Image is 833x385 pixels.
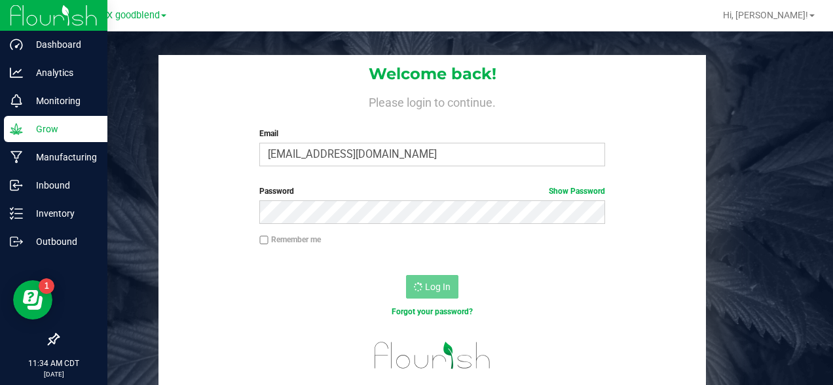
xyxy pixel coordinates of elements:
span: Log In [425,282,451,292]
inline-svg: Manufacturing [10,151,23,164]
p: Manufacturing [23,149,102,165]
span: Hi, [PERSON_NAME]! [723,10,808,20]
inline-svg: Dashboard [10,38,23,51]
span: TX goodblend [101,10,160,21]
a: Forgot your password? [392,307,473,316]
inline-svg: Outbound [10,235,23,248]
p: Dashboard [23,37,102,52]
label: Remember me [259,234,321,246]
inline-svg: Analytics [10,66,23,79]
span: Password [259,187,294,196]
iframe: Resource center [13,280,52,320]
p: Analytics [23,65,102,81]
p: Outbound [23,234,102,249]
h1: Welcome back! [158,65,706,82]
iframe: Resource center unread badge [39,278,54,294]
inline-svg: Monitoring [10,94,23,107]
h4: Please login to continue. [158,94,706,109]
img: flourish_logo.svg [364,332,501,379]
inline-svg: Inbound [10,179,23,192]
a: Show Password [549,187,605,196]
p: Inventory [23,206,102,221]
input: Remember me [259,236,268,245]
p: Inbound [23,177,102,193]
p: [DATE] [6,369,102,379]
p: Monitoring [23,93,102,109]
p: Grow [23,121,102,137]
inline-svg: Grow [10,122,23,136]
button: Log In [406,275,458,299]
p: 11:34 AM CDT [6,357,102,369]
inline-svg: Inventory [10,207,23,220]
label: Email [259,128,604,139]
